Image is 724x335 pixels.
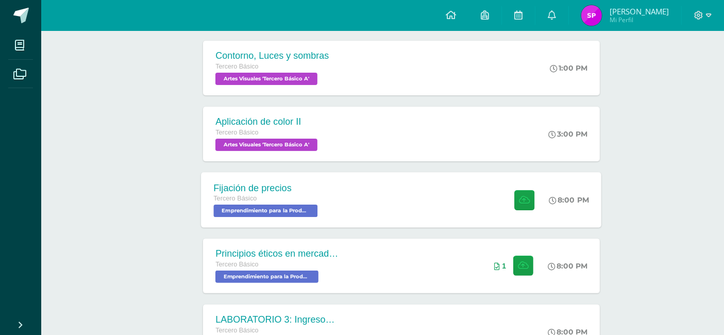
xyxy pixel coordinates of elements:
span: Artes Visuales 'Tercero Básico A' [215,73,317,85]
div: 8:00 PM [549,195,590,205]
div: 3:00 PM [548,129,587,139]
div: Principios éticos en mercadotecnia y publicidad [215,248,339,259]
span: Emprendimiento para la Productividad 'Tercero Básico A' [215,271,318,283]
img: ea37237e9e527cb0b336558c30bf36cc.png [581,5,602,26]
span: Tercero Básico [215,63,258,70]
span: Tercero Básico [215,327,258,334]
div: Aplicación de color II [215,116,320,127]
div: LABORATORIO 3: Ingresos y deducciones laborales. [215,314,339,325]
div: 1:00 PM [550,63,587,73]
span: Tercero Básico [214,195,257,202]
span: 1 [502,262,506,270]
span: Emprendimiento para la Productividad 'Tercero Básico A' [214,205,318,217]
span: Tercero Básico [215,129,258,136]
div: Fijación de precios [214,182,321,193]
span: Artes Visuales 'Tercero Básico A' [215,139,317,151]
span: [PERSON_NAME] [610,6,669,16]
span: Mi Perfil [610,15,669,24]
div: Contorno, Luces y sombras [215,51,329,61]
span: Tercero Básico [215,261,258,268]
div: Archivos entregados [494,262,506,270]
div: 8:00 PM [548,261,587,271]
